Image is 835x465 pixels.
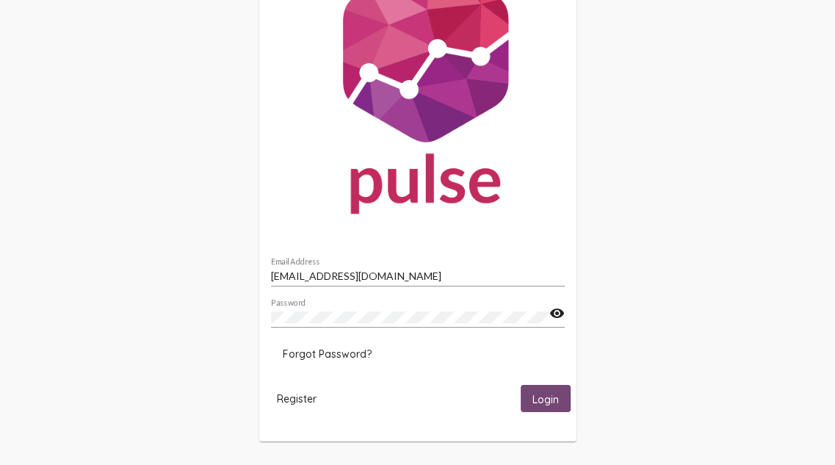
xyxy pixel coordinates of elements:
[271,341,383,367] button: Forgot Password?
[277,392,317,405] span: Register
[265,385,328,412] button: Register
[283,347,372,361] span: Forgot Password?
[521,385,571,412] button: Login
[532,392,559,405] span: Login
[549,305,565,322] mat-icon: visibility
